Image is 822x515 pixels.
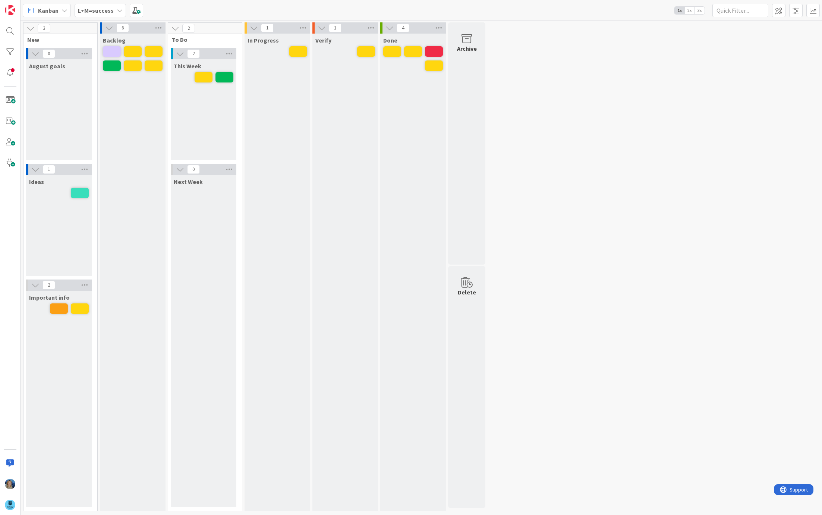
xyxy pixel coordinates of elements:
[42,49,55,58] span: 0
[16,1,34,10] span: Support
[187,165,200,174] span: 0
[116,24,129,32] span: 6
[329,24,341,32] span: 1
[29,178,44,185] span: Ideas
[397,24,409,32] span: 4
[674,7,684,14] span: 1x
[182,24,195,33] span: 2
[712,4,768,17] input: Quick Filter...
[261,24,274,32] span: 1
[458,288,476,297] div: Delete
[315,37,331,44] span: Verify
[5,500,15,510] img: avatar
[78,7,114,14] b: L+M=success
[174,62,201,70] span: This Week
[38,6,59,15] span: Kanban
[248,37,279,44] span: In Progress
[457,44,477,53] div: Archive
[29,62,65,70] span: August goals
[684,7,695,14] span: 2x
[5,479,15,489] img: MA
[187,49,200,58] span: 2
[42,165,55,174] span: 1
[27,36,88,43] span: New
[174,178,203,185] span: Next Week
[38,24,50,33] span: 3
[172,36,233,43] span: To Do
[42,281,55,290] span: 2
[383,37,397,44] span: Done
[103,37,126,44] span: Backlog
[5,5,15,15] img: Visit kanbanzone.com
[29,294,70,301] span: Important info
[695,7,705,14] span: 3x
